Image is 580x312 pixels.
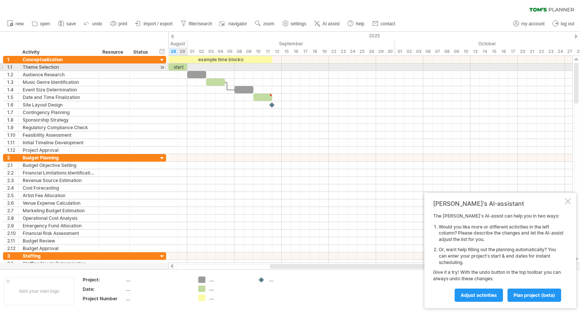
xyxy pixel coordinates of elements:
[7,71,19,78] div: 1.2
[312,19,342,29] a: AI assist
[209,286,250,292] div: ....
[376,48,386,56] div: Monday, 29 September 2025
[499,48,508,56] div: Thursday, 16 October 2025
[291,48,301,56] div: Tuesday, 16 September 2025
[263,21,274,26] span: zoom
[23,63,95,71] div: Theme Selection
[23,207,95,214] div: Marketing Budget Estimation
[23,109,95,116] div: Contingency Planning
[551,19,577,29] a: log out
[546,48,555,56] div: Thursday, 23 October 2025
[15,21,24,26] span: new
[511,19,547,29] a: my account
[395,48,404,56] div: Wednesday, 1 October 2025
[7,139,19,146] div: 1.11
[7,252,19,259] div: 3
[527,48,537,56] div: Tuesday, 21 October 2025
[310,48,319,56] div: Thursday, 18 September 2025
[514,292,555,298] span: plan project (beta)
[404,48,414,56] div: Thursday, 2 October 2025
[7,63,19,71] div: 1.1
[329,48,338,56] div: Monday, 22 September 2025
[159,63,166,71] div: scroll to activity
[143,21,173,26] span: import / export
[23,222,95,229] div: Emergency Fund Allocation
[423,48,433,56] div: Monday, 6 October 2025
[23,252,95,259] div: Staffing
[253,48,263,56] div: Wednesday, 10 September 2025
[346,19,367,29] a: help
[5,19,26,29] a: new
[126,276,189,283] div: ....
[7,124,19,131] div: 1.9
[461,292,497,298] span: Adjust activities
[7,184,19,192] div: 2.4
[281,19,309,29] a: settings
[433,200,563,207] div: [PERSON_NAME]'s AI-assistant
[269,276,310,283] div: ....
[92,21,102,26] span: undo
[23,79,95,86] div: Music Genre Identification
[7,207,19,214] div: 2.7
[452,48,461,56] div: Thursday, 9 October 2025
[301,48,310,56] div: Wednesday, 17 September 2025
[439,224,563,243] li: Would you like more or different activities in the left column? Please describe the changes and l...
[381,21,395,26] span: contact
[23,71,95,78] div: Audience Research
[7,230,19,237] div: 2.10
[518,48,527,56] div: Monday, 20 October 2025
[433,48,442,56] div: Tuesday, 7 October 2025
[23,215,95,222] div: Operational Cost Analysis
[23,86,95,93] div: Event Size Determination
[442,48,452,56] div: Wednesday, 8 October 2025
[7,215,19,222] div: 2.8
[82,19,105,29] a: undo
[168,56,272,63] div: example time blocks:
[56,19,78,29] a: save
[218,19,249,29] a: navigator
[414,48,423,56] div: Friday, 3 October 2025
[23,154,95,161] div: Budget Planning
[7,79,19,86] div: 1.3
[23,162,95,169] div: Budget Objective Setting
[7,116,19,124] div: 1.8
[253,19,276,29] a: zoom
[480,48,489,56] div: Tuesday, 14 October 2025
[168,63,187,71] div: start
[565,48,574,56] div: Monday, 27 October 2025
[7,131,19,139] div: 1.10
[179,19,214,29] a: filter/search
[23,184,95,192] div: Cost Forecasting
[7,154,19,161] div: 2
[23,177,95,184] div: Revenue Source Estimation
[291,21,306,26] span: settings
[7,260,19,267] div: 3.1
[209,276,250,283] div: ....
[386,48,395,56] div: Tuesday, 30 September 2025
[555,48,565,56] div: Friday, 24 October 2025
[23,199,95,207] div: Venue Expense Calculation
[461,48,470,56] div: Friday, 10 October 2025
[83,276,124,283] div: Project:
[7,86,19,93] div: 1.4
[133,19,175,29] a: import / export
[508,48,518,56] div: Friday, 17 October 2025
[23,169,95,176] div: Financial Limitations Identification
[178,48,187,56] div: Friday, 29 August 2025
[197,48,206,56] div: Tuesday, 2 September 2025
[348,48,357,56] div: Wednesday, 24 September 2025
[433,213,563,301] div: The [PERSON_NAME]'s AI-assist can help you in two ways: Give it a try! With the undo button in th...
[489,48,499,56] div: Wednesday, 15 October 2025
[537,48,546,56] div: Wednesday, 22 October 2025
[23,139,95,146] div: Initial Timeline Development
[40,21,50,26] span: open
[7,101,19,108] div: 1.6
[7,109,19,116] div: 1.7
[23,237,95,244] div: Budget Review
[133,48,150,56] div: Status
[108,19,130,29] a: print
[7,222,19,229] div: 2.9
[225,48,234,56] div: Friday, 5 September 2025
[23,56,95,63] div: Conceptualization
[234,48,244,56] div: Monday, 8 September 2025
